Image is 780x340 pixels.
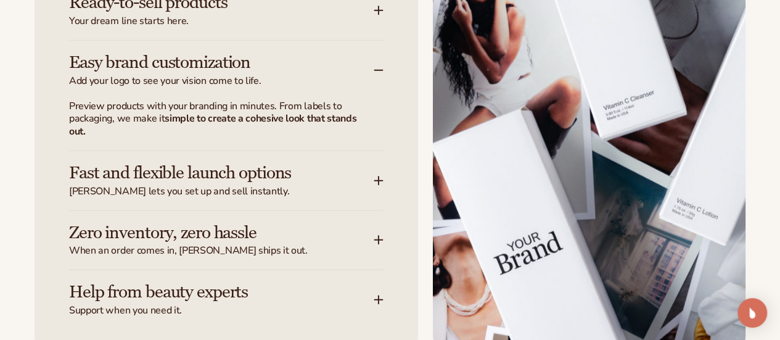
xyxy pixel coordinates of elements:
[69,53,337,72] h3: Easy brand customization
[69,15,374,28] span: Your dream line starts here.
[69,283,337,302] h3: Help from beauty experts
[69,185,374,198] span: [PERSON_NAME] lets you set up and sell instantly.
[69,244,374,257] span: When an order comes in, [PERSON_NAME] ships it out.
[69,164,337,183] h3: Fast and flexible launch options
[69,112,356,138] strong: simple to create a cohesive look that stands out.
[69,100,369,138] p: Preview products with your branding in minutes. From labels to packaging, we make it
[69,304,374,317] span: Support when you need it.
[737,298,767,328] div: Open Intercom Messenger
[69,223,337,243] h3: Zero inventory, zero hassle
[69,75,374,88] span: Add your logo to see your vision come to life.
